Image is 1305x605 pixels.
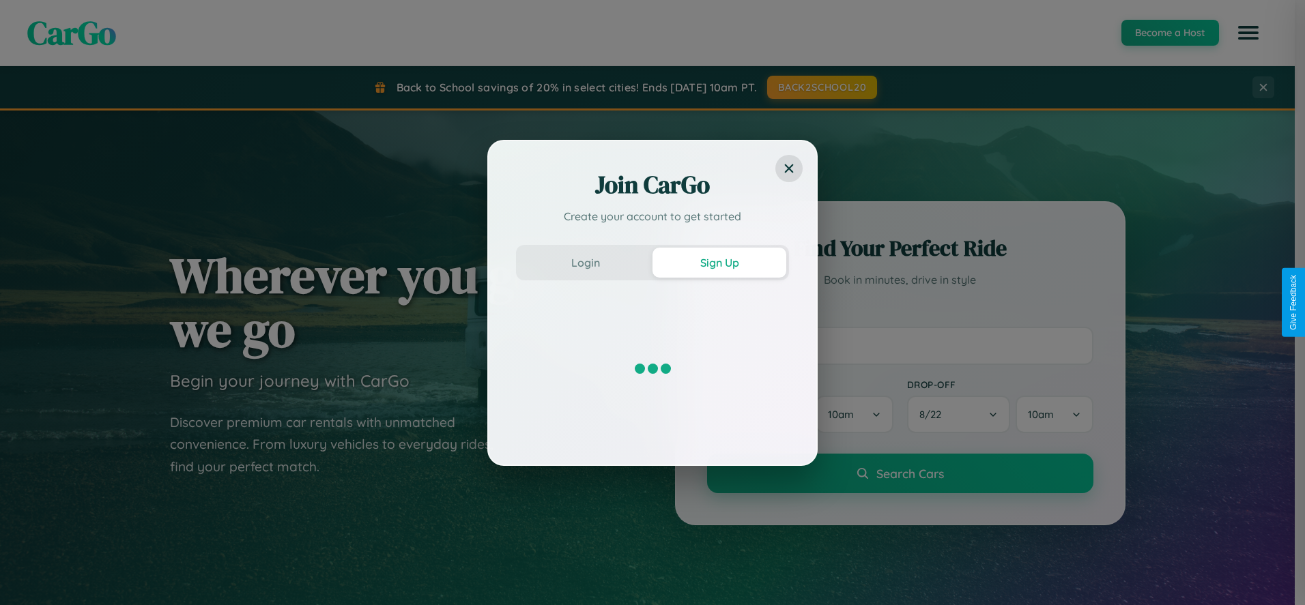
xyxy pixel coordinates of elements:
[516,168,789,201] h2: Join CarGo
[652,248,786,278] button: Sign Up
[516,208,789,224] p: Create your account to get started
[14,559,46,591] iframe: Intercom live chat
[519,248,652,278] button: Login
[1289,275,1298,330] div: Give Feedback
